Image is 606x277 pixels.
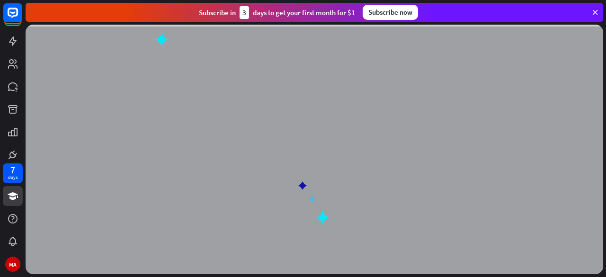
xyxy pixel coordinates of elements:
div: Subscribe in days to get your first month for $1 [199,6,355,19]
div: Subscribe now [363,5,418,20]
div: MA [5,257,20,272]
div: 7 [10,166,15,174]
a: 7 days [3,163,23,183]
div: days [8,174,18,181]
div: 3 [240,6,249,19]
